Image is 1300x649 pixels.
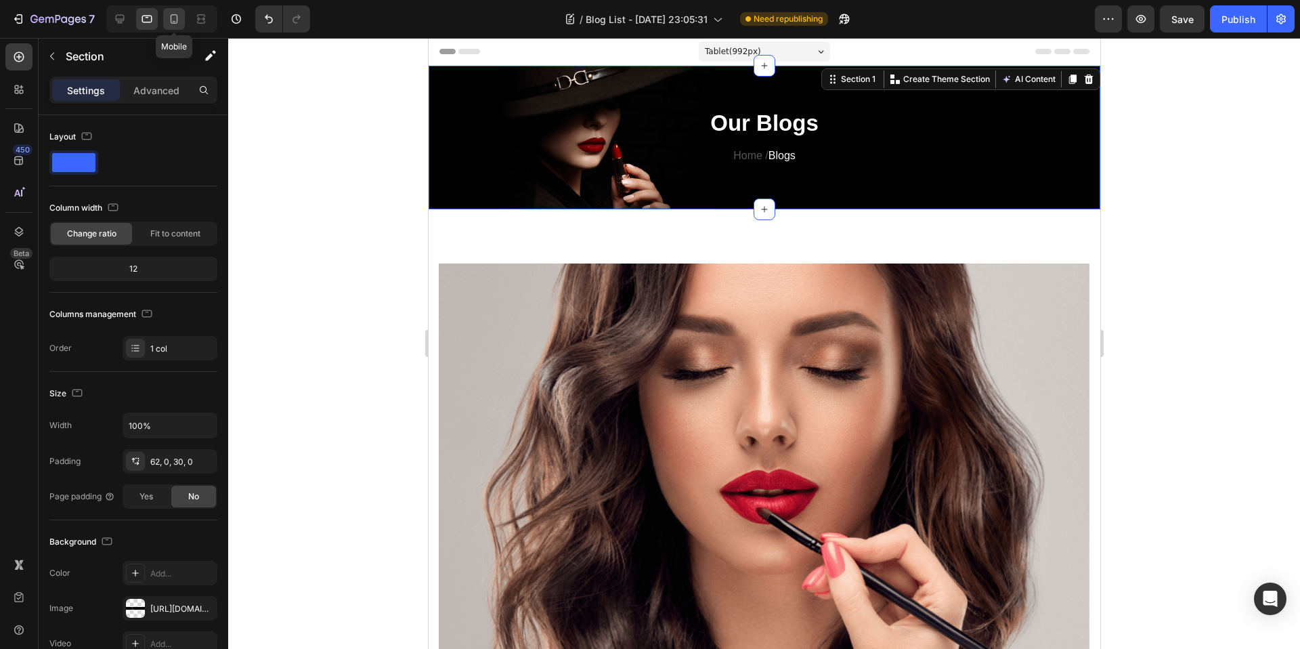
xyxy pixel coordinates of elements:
[49,128,95,146] div: Layout
[133,83,179,98] p: Advanced
[150,343,214,355] div: 1 col
[255,5,310,33] div: Undo/Redo
[188,490,199,503] span: No
[49,306,155,324] div: Columns management
[754,13,823,25] span: Need republishing
[67,83,105,98] p: Settings
[10,248,32,259] div: Beta
[1160,5,1205,33] button: Save
[49,455,81,467] div: Padding
[66,48,177,64] p: Section
[13,144,32,155] div: 450
[580,12,583,26] span: /
[150,568,214,580] div: Add...
[49,385,85,403] div: Size
[5,5,101,33] button: 7
[429,38,1100,649] iframe: Design area
[49,533,115,551] div: Background
[49,567,70,579] div: Color
[49,490,115,503] div: Page padding
[89,11,95,27] p: 7
[52,259,215,278] div: 12
[1210,5,1267,33] button: Publish
[49,602,73,614] div: Image
[150,228,200,240] span: Fit to content
[1171,14,1194,25] span: Save
[150,456,214,468] div: 62, 0, 30, 0
[49,419,72,432] div: Width
[150,603,214,615] div: [URL][DOMAIN_NAME]
[49,199,121,217] div: Column width
[139,490,153,503] span: Yes
[49,342,72,354] div: Order
[123,413,217,438] input: Auto
[67,228,116,240] span: Change ratio
[1221,12,1255,26] div: Publish
[586,12,708,26] span: Blog List - [DATE] 23:05:31
[1254,583,1286,615] div: Open Intercom Messenger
